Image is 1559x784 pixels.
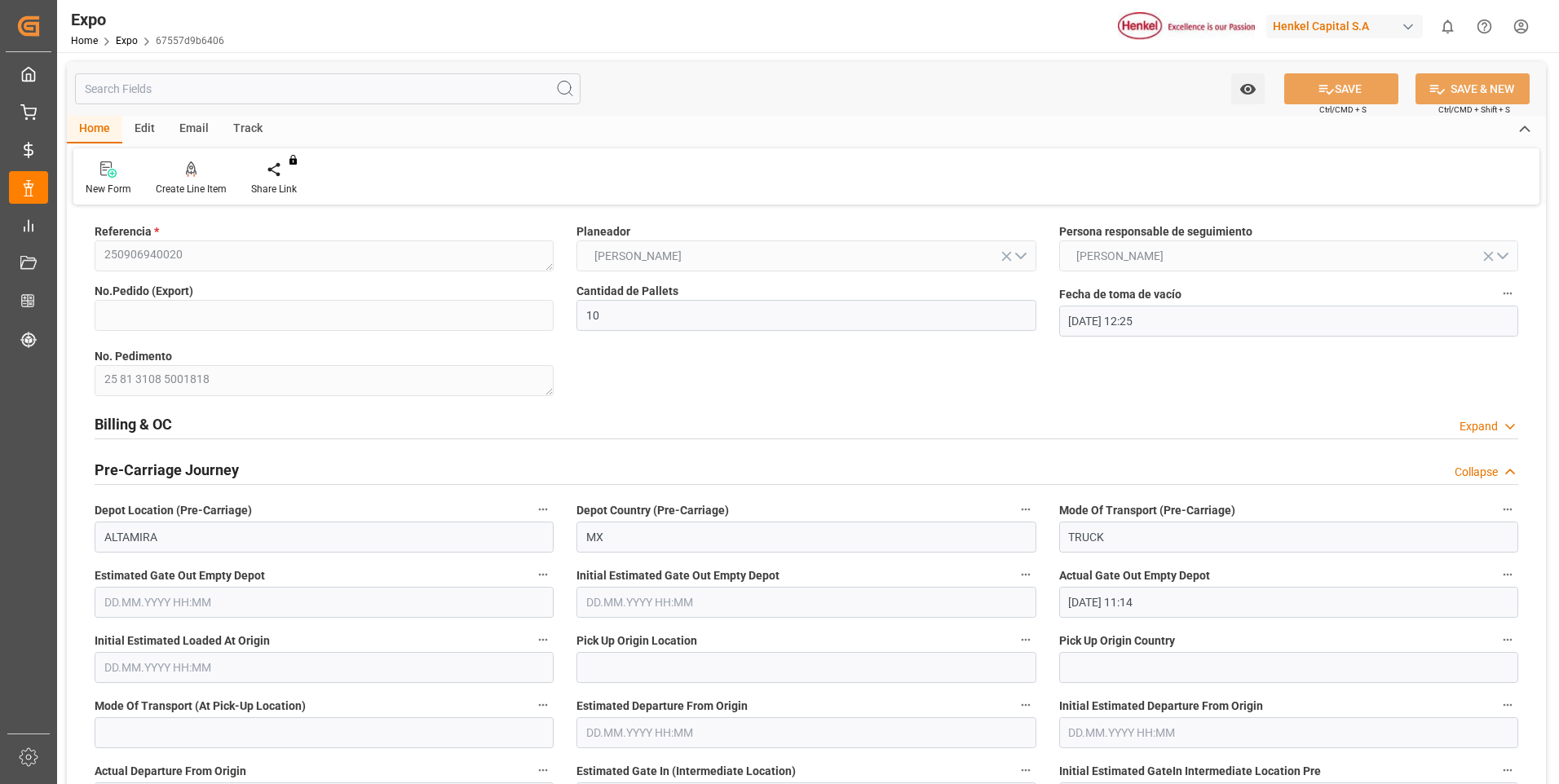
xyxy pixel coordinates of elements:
[1015,499,1036,520] button: Depot Country (Pre-Carriage)
[1415,73,1530,104] button: SAVE & NEW
[576,223,630,240] span: Planeador
[1497,760,1518,781] button: Initial Estimated GateIn Intermediate Location Pre
[586,248,690,265] span: [PERSON_NAME]
[95,283,193,300] span: No.Pedido (Export)
[1059,286,1181,303] span: Fecha de toma de vacío
[95,365,554,396] textarea: 25 81 3108 5001818
[1015,564,1036,585] button: Initial Estimated Gate Out Empty Depot
[1231,73,1265,104] button: open menu
[95,459,239,481] h2: Pre-Carriage Journey
[1455,464,1498,481] div: Collapse
[1059,567,1210,584] span: Actual Gate Out Empty Depot
[532,499,554,520] button: Depot Location (Pre-Carriage)
[1059,587,1518,618] input: DD.MM.YYYY HH:MM
[1059,632,1175,650] span: Pick Up Origin Country
[95,632,270,650] span: Initial Estimated Loaded At Origin
[1059,698,1263,715] span: Initial Estimated Departure From Origin
[95,502,252,519] span: Depot Location (Pre-Carriage)
[1059,306,1518,337] input: DD.MM.YYYY HH:MM
[1266,15,1423,38] div: Henkel Capital S.A
[1460,418,1498,435] div: Expand
[95,763,246,780] span: Actual Departure From Origin
[1438,104,1510,116] span: Ctrl/CMD + Shift + S
[1497,499,1518,520] button: Mode Of Transport (Pre-Carriage)
[1497,629,1518,650] button: Pick Up Origin Country
[1068,248,1172,265] span: [PERSON_NAME]
[532,760,554,781] button: Actual Departure From Origin
[1059,717,1518,748] input: DD.MM.YYYY HH:MM
[95,698,306,715] span: Mode Of Transport (At Pick-Up Location)
[576,632,697,650] span: Pick Up Origin Location
[532,629,554,650] button: Initial Estimated Loaded At Origin
[1015,694,1036,716] button: Estimated Departure From Origin
[576,283,678,300] span: Cantidad de Pallets
[75,73,581,104] input: Search Fields
[156,182,227,196] div: Create Line Item
[576,502,729,519] span: Depot Country (Pre-Carriage)
[1497,694,1518,716] button: Initial Estimated Departure From Origin
[67,116,122,143] div: Home
[1497,564,1518,585] button: Actual Gate Out Empty Depot
[95,567,265,584] span: Estimated Gate Out Empty Depot
[167,116,221,143] div: Email
[1429,8,1466,45] button: show 0 new notifications
[95,587,554,618] input: DD.MM.YYYY HH:MM
[116,35,138,46] a: Expo
[1059,502,1235,519] span: Mode Of Transport (Pre-Carriage)
[1015,760,1036,781] button: Estimated Gate In (Intermediate Location)
[576,587,1036,618] input: DD.MM.YYYY HH:MM
[71,35,98,46] a: Home
[1466,8,1503,45] button: Help Center
[1118,12,1255,41] img: Henkel%20logo.jpg_1689854090.jpg
[1497,283,1518,304] button: Fecha de toma de vacío
[1319,104,1367,116] span: Ctrl/CMD + S
[95,413,172,435] h2: Billing & OC
[71,7,224,32] div: Expo
[576,717,1036,748] input: DD.MM.YYYY HH:MM
[1015,629,1036,650] button: Pick Up Origin Location
[95,240,554,271] textarea: 250906940020
[1059,223,1252,240] span: Persona responsable de seguimiento
[95,652,554,683] input: DD.MM.YYYY HH:MM
[576,567,779,584] span: Initial Estimated Gate Out Empty Depot
[576,240,1036,271] button: open menu
[1059,763,1321,780] span: Initial Estimated GateIn Intermediate Location Pre
[86,182,131,196] div: New Form
[576,763,796,780] span: Estimated Gate In (Intermediate Location)
[221,116,275,143] div: Track
[576,698,748,715] span: Estimated Departure From Origin
[532,564,554,585] button: Estimated Gate Out Empty Depot
[95,348,172,365] span: No. Pedimento
[1284,73,1398,104] button: SAVE
[1059,240,1518,271] button: open menu
[532,694,554,716] button: Mode Of Transport (At Pick-Up Location)
[122,116,167,143] div: Edit
[95,223,159,240] span: Referencia
[1266,11,1429,42] button: Henkel Capital S.A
